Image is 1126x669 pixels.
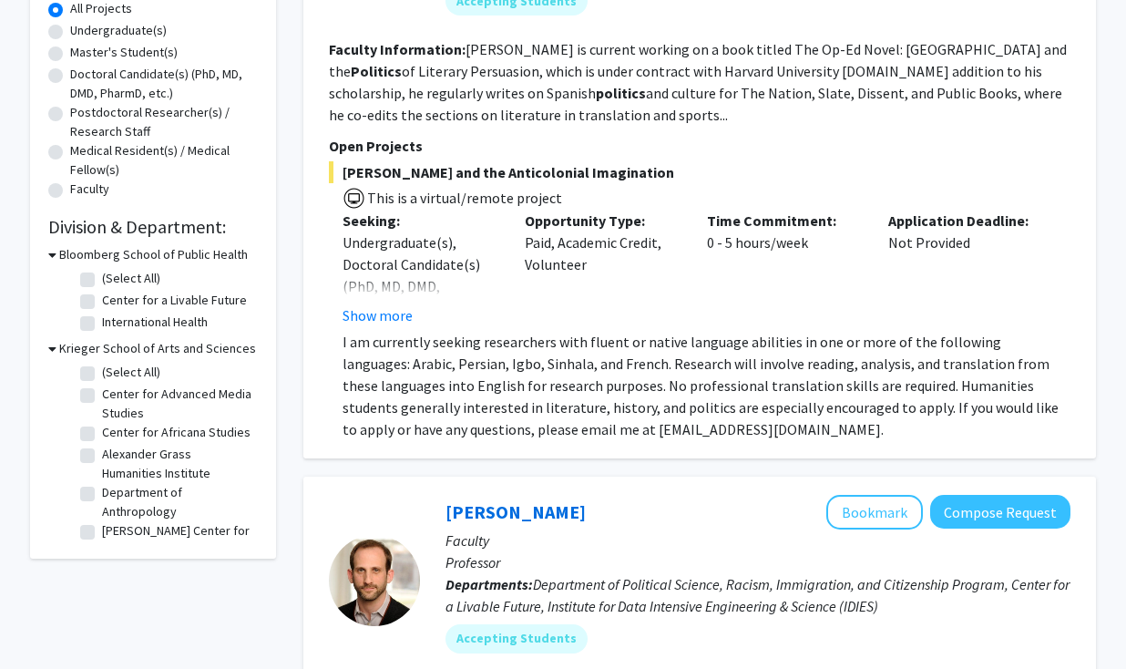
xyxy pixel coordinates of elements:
[102,269,160,288] label: (Select All)
[445,551,1070,573] p: Professor
[343,331,1070,440] p: I am currently seeking researchers with fluent or native language abilities in one or more of the...
[707,210,862,232] p: Time Commitment:
[102,445,253,483] label: Alexander Grass Humanities Institute
[102,483,253,521] label: Department of Anthropology
[343,232,497,319] div: Undergraduate(s), Doctoral Candidate(s) (PhD, MD, DMD, PharmD, etc.)
[102,291,247,310] label: Center for a Livable Future
[70,103,258,141] label: Postdoctoral Researcher(s) / Research Staff
[70,65,258,103] label: Doctoral Candidate(s) (PhD, MD, DMD, PharmD, etc.)
[445,500,586,523] a: [PERSON_NAME]
[445,624,588,654] mat-chip: Accepting Students
[70,21,167,40] label: Undergraduate(s)
[930,495,1070,529] button: Compose Request to Adam Sheingate
[102,423,251,442] label: Center for Africana Studies
[102,521,253,560] label: [PERSON_NAME] Center for Global Studies
[693,210,875,326] div: 0 - 5 hours/week
[70,43,178,62] label: Master's Student(s)
[445,575,1070,615] span: Department of Political Science, Racism, Immigration, and Citizenship Program, Center for a Livab...
[343,304,413,326] button: Show more
[59,245,248,264] h3: Bloomberg School of Public Health
[14,587,77,655] iframe: Chat
[511,210,693,326] div: Paid, Academic Credit, Volunteer
[445,530,1070,551] p: Faculty
[445,575,533,593] b: Departments:
[826,495,923,530] button: Add Adam Sheingate to Bookmarks
[596,84,646,102] b: politics
[48,216,258,238] h2: Division & Department:
[343,210,497,232] p: Seeking:
[888,210,1043,232] p: Application Deadline:
[329,161,1070,183] span: [PERSON_NAME] and the Anticolonial Imagination
[329,40,1067,124] fg-read-more: [PERSON_NAME] is current working on a book titled The Op-Ed Novel: [GEOGRAPHIC_DATA] and the of L...
[102,313,208,332] label: International Health
[59,339,256,358] h3: Krieger School of Arts and Sciences
[70,141,258,180] label: Medical Resident(s) / Medical Fellow(s)
[70,180,109,199] label: Faculty
[351,62,402,80] b: Politics
[102,385,253,423] label: Center for Advanced Media Studies
[525,210,680,232] p: Opportunity Type:
[365,189,562,207] span: This is a virtual/remote project
[329,40,466,58] b: Faculty Information:
[875,210,1057,326] div: Not Provided
[102,363,160,382] label: (Select All)
[329,135,1070,157] p: Open Projects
